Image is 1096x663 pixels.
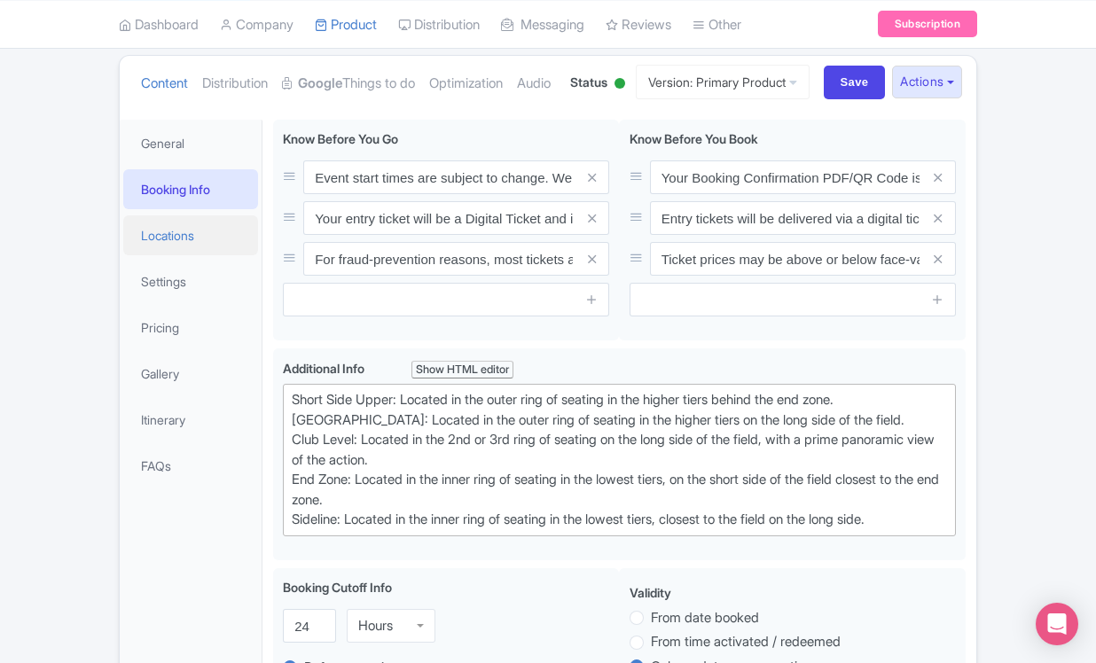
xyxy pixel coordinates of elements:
[283,131,398,146] span: Know Before You Go
[202,56,268,112] a: Distribution
[651,608,759,628] label: From date booked
[1036,603,1078,645] div: Open Intercom Messenger
[429,56,503,112] a: Optimization
[878,11,977,37] a: Subscription
[123,400,258,440] a: Itinerary
[411,361,513,379] div: Show HTML editor
[123,169,258,209] a: Booking Info
[123,354,258,394] a: Gallery
[123,446,258,486] a: FAQs
[651,632,841,652] label: From time activated / redeemed
[283,578,392,597] label: Booking Cutoff Info
[123,308,258,347] a: Pricing
[358,618,393,634] div: Hours
[123,123,258,163] a: General
[824,66,886,99] input: Save
[630,131,758,146] span: Know Before You Book
[630,585,671,600] span: Validity
[123,215,258,255] a: Locations
[611,71,629,98] div: Active
[292,390,947,530] div: Short Side Upper: Located in the outer ring of seating in the higher tiers behind the end zone. [...
[570,73,607,91] span: Status
[123,261,258,301] a: Settings
[282,56,415,112] a: GoogleThings to do
[298,74,342,94] strong: Google
[283,361,364,376] span: Additional Info
[636,65,810,99] a: Version: Primary Product
[517,56,551,112] a: Audio
[892,66,962,98] button: Actions
[141,56,188,112] a: Content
